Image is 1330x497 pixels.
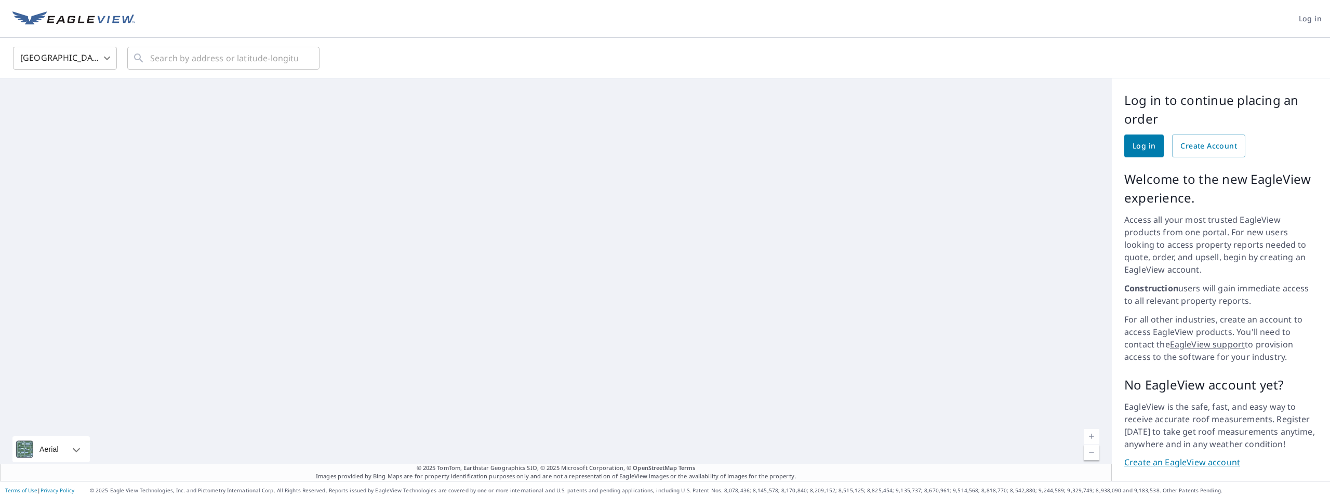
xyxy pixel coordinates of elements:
[36,436,62,462] div: Aerial
[1124,135,1164,157] a: Log in
[1133,140,1155,153] span: Log in
[5,487,74,493] p: |
[12,436,90,462] div: Aerial
[1124,375,1318,394] p: No EagleView account yet?
[5,487,37,494] a: Terms of Use
[679,464,696,472] a: Terms
[1124,313,1318,363] p: For all other industries, create an account to access EagleView products. You'll need to contact ...
[1124,213,1318,276] p: Access all your most trusted EagleView products from one portal. For new users looking to access ...
[150,44,298,73] input: Search by address or latitude-longitude
[1124,91,1318,128] p: Log in to continue placing an order
[1124,283,1178,294] strong: Construction
[13,44,117,73] div: [GEOGRAPHIC_DATA]
[90,487,1325,494] p: © 2025 Eagle View Technologies, Inc. and Pictometry International Corp. All Rights Reserved. Repo...
[1084,429,1099,445] a: Current Level 5, Zoom In
[1299,12,1322,25] span: Log in
[1170,339,1245,350] a: EagleView support
[633,464,676,472] a: OpenStreetMap
[1124,170,1318,207] p: Welcome to the new EagleView experience.
[417,464,696,473] span: © 2025 TomTom, Earthstar Geographics SIO, © 2025 Microsoft Corporation, ©
[1172,135,1245,157] a: Create Account
[41,487,74,494] a: Privacy Policy
[1124,456,1318,468] a: Create an EagleView account
[1124,400,1318,450] p: EagleView is the safe, fast, and easy way to receive accurate roof measurements. Register [DATE] ...
[1084,445,1099,460] a: Current Level 5, Zoom Out
[12,11,135,27] img: EV Logo
[1180,140,1237,153] span: Create Account
[1124,282,1318,307] p: users will gain immediate access to all relevant property reports.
